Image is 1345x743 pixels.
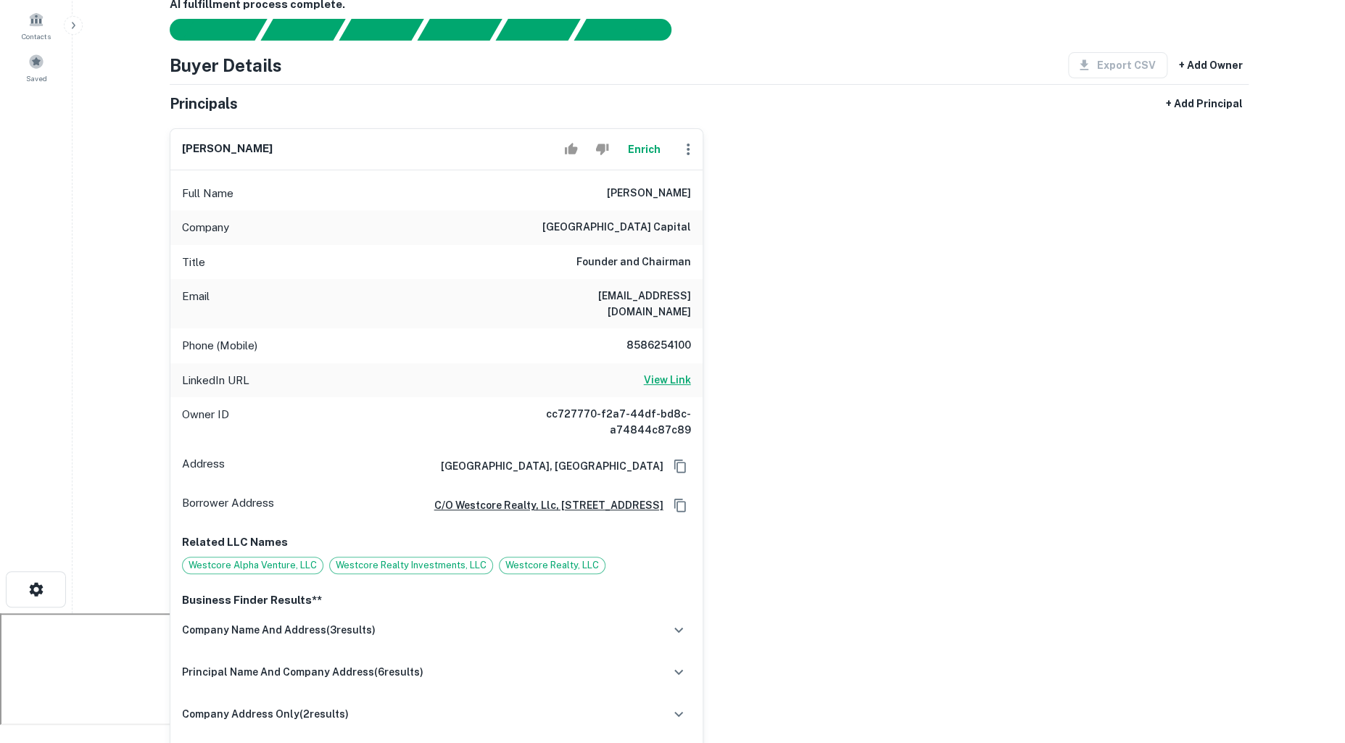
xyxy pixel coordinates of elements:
[669,455,691,477] button: Copy Address
[542,219,691,236] h6: [GEOGRAPHIC_DATA] capital
[182,219,229,236] p: Company
[4,6,68,45] a: Contacts
[604,337,691,354] h6: 8586254100
[182,534,691,551] p: Related LLC Names
[669,494,691,516] button: Copy Address
[621,135,668,164] button: Enrich
[574,19,689,41] div: AI fulfillment process complete.
[644,372,691,388] h6: View Link
[182,406,229,438] p: Owner ID
[182,494,274,516] p: Borrower Address
[182,592,691,609] p: Business Finder Results**
[417,19,502,41] div: Principals found, AI now looking for contact information...
[183,558,323,573] span: Westcore Alpha Venture, LLC
[1272,627,1345,697] iframe: Chat Widget
[170,52,282,78] h4: Buyer Details
[330,558,492,573] span: Westcore Realty Investments, LLC
[170,93,238,115] h5: Principals
[576,254,691,271] h6: Founder and Chairman
[517,288,691,320] h6: [EMAIL_ADDRESS][DOMAIN_NAME]
[589,135,615,164] button: Reject
[4,48,68,87] a: Saved
[607,185,691,202] h6: [PERSON_NAME]
[22,30,51,42] span: Contacts
[182,254,205,271] p: Title
[517,406,691,438] h6: cc727770-f2a7-44df-bd8c-a74844c87c89
[339,19,423,41] div: Documents found, AI parsing details...
[182,337,257,354] p: Phone (Mobile)
[182,455,225,477] p: Address
[182,706,349,722] h6: company address only ( 2 results)
[1160,91,1249,117] button: + Add Principal
[182,141,273,157] h6: [PERSON_NAME]
[644,372,691,389] a: View Link
[182,664,423,680] h6: principal name and company address ( 6 results)
[182,622,376,638] h6: company name and address ( 3 results)
[1173,52,1249,78] button: + Add Owner
[26,72,47,84] span: Saved
[495,19,580,41] div: Principals found, still searching for contact information. This may take time...
[500,558,605,573] span: Westcore Realty, LLC
[558,135,584,164] button: Accept
[429,458,663,474] h6: [GEOGRAPHIC_DATA], [GEOGRAPHIC_DATA]
[152,19,261,41] div: Sending borrower request to AI...
[423,497,663,513] a: c/o westcore realty, llc, [STREET_ADDRESS]
[260,19,345,41] div: Your request is received and processing...
[182,288,210,320] p: Email
[182,185,233,202] p: Full Name
[182,372,249,389] p: LinkedIn URL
